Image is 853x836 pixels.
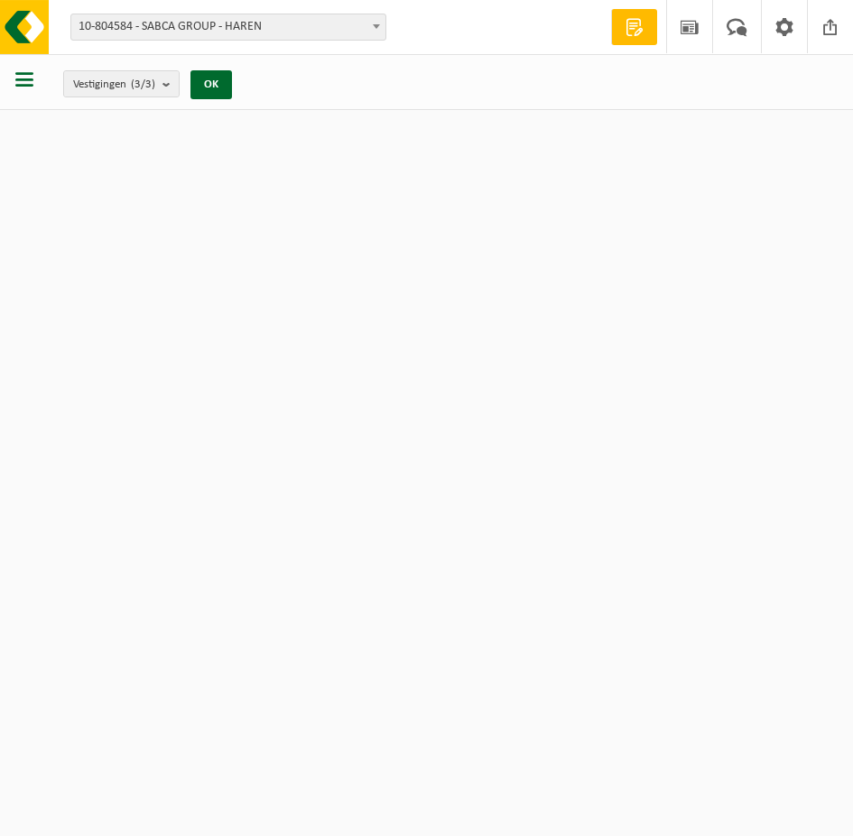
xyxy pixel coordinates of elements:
[70,14,386,41] span: 10-804584 - SABCA GROUP - HAREN
[63,70,180,97] button: Vestigingen(3/3)
[190,70,232,99] button: OK
[73,71,155,98] span: Vestigingen
[71,14,385,40] span: 10-804584 - SABCA GROUP - HAREN
[131,78,155,90] count: (3/3)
